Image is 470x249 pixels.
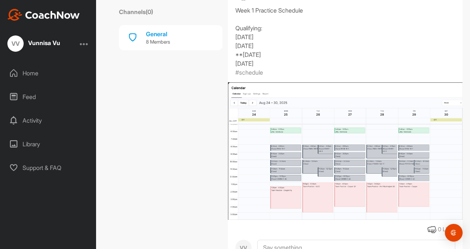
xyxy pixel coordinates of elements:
[146,38,170,46] p: 8 Members
[438,225,455,234] div: 0 Likes
[4,88,93,106] div: Feed
[4,111,93,130] div: Activity
[7,35,24,52] div: VV
[228,82,463,219] img: media
[4,135,93,153] div: Library
[4,64,93,82] div: Home
[445,224,463,242] div: Open Intercom Messenger
[7,9,80,21] img: CoachNow
[28,40,60,46] div: Vunnisa Vu
[235,68,263,77] p: #schedule
[235,6,455,68] div: Week 1 Practice Schedule Qualifying: [DATE] [DATE] **[DATE] [DATE]
[146,30,170,38] div: General
[119,7,153,16] label: Channels ( 0 )
[4,158,93,177] div: Support & FAQ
